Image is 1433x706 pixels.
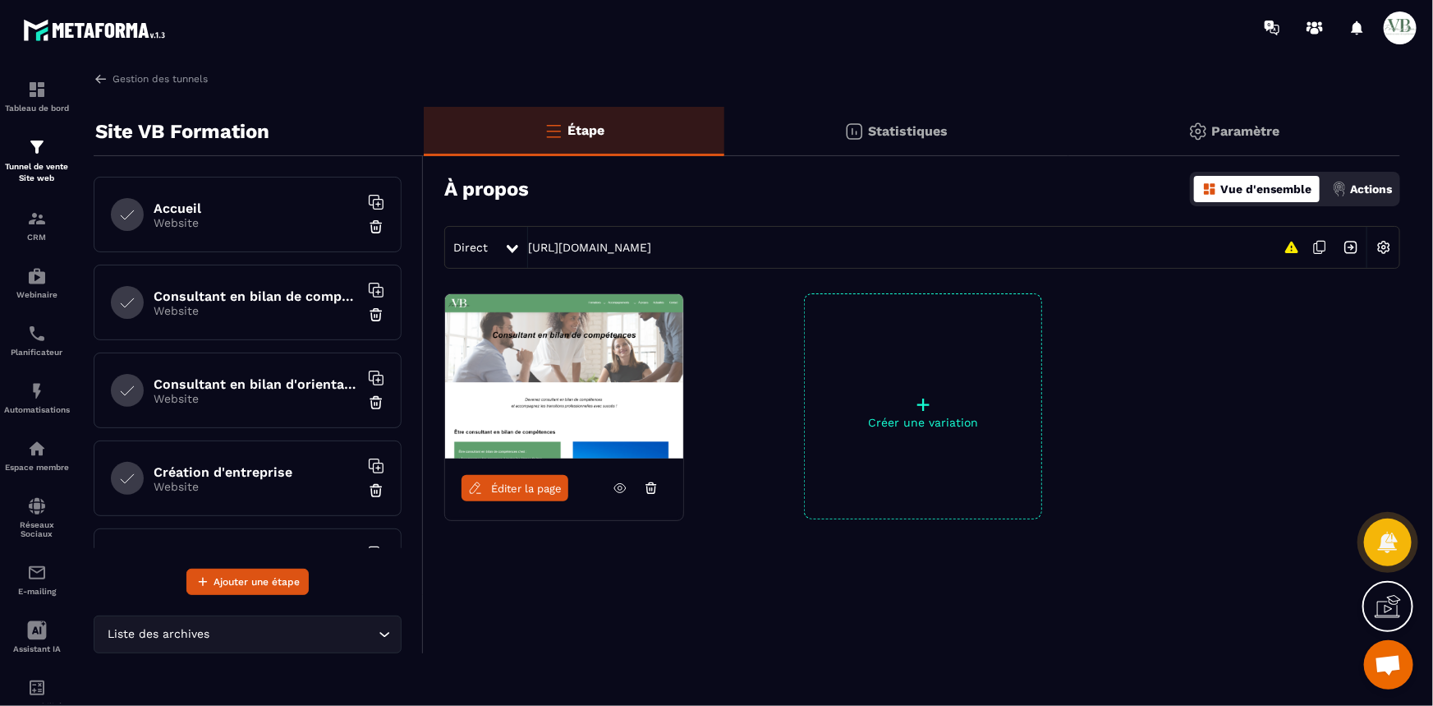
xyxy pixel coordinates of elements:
span: Éditer la page [491,482,562,495]
p: E-mailing [4,587,70,596]
p: Paramètre [1212,123,1280,139]
a: social-networksocial-networkRéseaux Sociaux [4,484,70,551]
p: Automatisations [4,405,70,414]
img: email [27,563,47,583]
img: bars-o.4a397970.svg [544,121,563,141]
img: automations [27,266,47,286]
img: scheduler [27,324,47,344]
p: Website [154,304,359,317]
a: [URL][DOMAIN_NAME] [528,241,651,254]
input: Search for option [214,625,374,644]
img: automations [27,439,47,459]
img: formation [27,80,47,99]
p: Tableau de bord [4,104,70,113]
a: emailemailE-mailing [4,551,70,608]
h6: Création d'entreprise [154,464,359,480]
span: Direct [453,241,488,254]
a: Assistant IA [4,608,70,666]
p: CRM [4,233,70,242]
img: image [445,294,683,459]
h6: Consultant en bilan d'orientation [154,376,359,392]
p: Tunnel de vente Site web [4,161,70,184]
a: schedulerschedulerPlanificateur [4,311,70,369]
p: Planificateur [4,348,70,357]
p: Webinaire [4,290,70,299]
img: setting-gr.5f69749f.svg [1188,122,1208,141]
img: trash [368,307,384,323]
a: formationformationCRM [4,196,70,254]
img: arrow [94,72,108,86]
img: social-network [27,496,47,516]
a: Éditer la page [462,475,568,501]
p: Vue d'ensemble [1220,182,1311,196]
div: Ouvrir le chat [1364,640,1413,690]
img: trash [368,482,384,499]
img: automations [27,381,47,401]
p: Site VB Formation [95,115,269,148]
p: Créer une variation [805,416,1041,429]
p: Website [154,392,359,405]
div: Search for option [94,616,402,653]
a: automationsautomationsEspace membre [4,427,70,484]
img: formation [27,137,47,157]
p: Étape [567,122,604,138]
p: Assistant IA [4,644,70,653]
p: + [805,393,1041,416]
p: Actions [1350,182,1392,196]
img: setting-w.858f3a88.svg [1368,232,1399,263]
p: Statistiques [868,123,948,139]
h6: Consultant en bilan de compétences [154,288,359,304]
img: dashboard-orange.40269519.svg [1202,182,1217,196]
img: trash [368,219,384,235]
a: automationsautomationsWebinaire [4,254,70,311]
h3: À propos [444,178,529,201]
p: Espace membre [4,463,70,472]
p: Réseaux Sociaux [4,520,70,538]
img: actions.d6e523a2.png [1332,182,1347,196]
button: Ajouter une étape [186,569,309,595]
img: arrow-next.bcc2205e.svg [1335,232,1366,263]
p: Website [154,480,359,493]
img: stats.20deebd0.svg [844,122,864,141]
img: formation [27,209,47,228]
img: logo [23,15,171,45]
img: accountant [27,678,47,698]
span: Liste des archives [104,625,214,644]
p: Website [154,216,359,229]
img: trash [368,395,384,411]
span: Ajouter une étape [214,574,300,590]
h6: Accueil [154,201,359,216]
a: formationformationTableau de bord [4,67,70,125]
a: automationsautomationsAutomatisations [4,369,70,427]
a: formationformationTunnel de vente Site web [4,125,70,196]
a: Gestion des tunnels [94,72,208,86]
